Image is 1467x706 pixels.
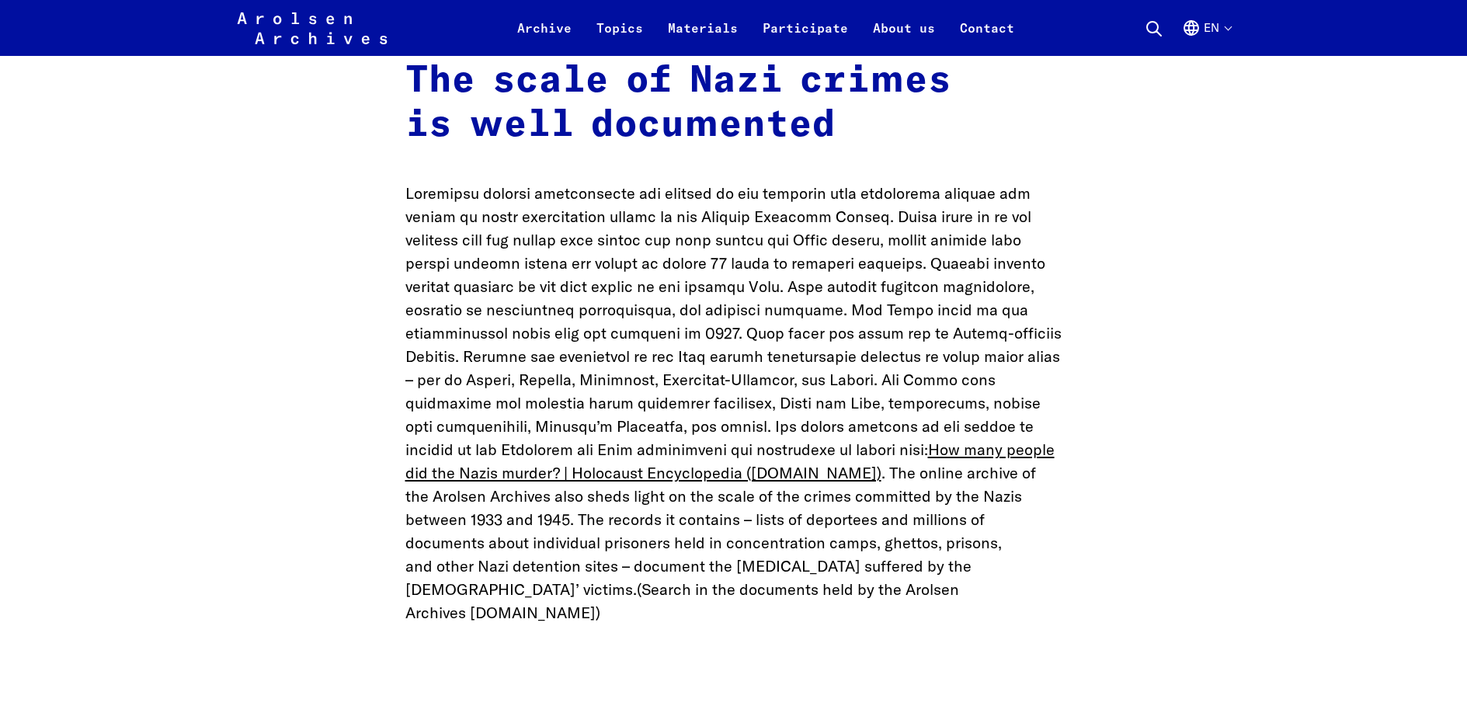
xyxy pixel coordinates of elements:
nav: Primary [505,9,1027,47]
a: Topics [584,19,655,56]
a: About us [860,19,947,56]
a: Materials [655,19,750,56]
a: Archive [505,19,584,56]
a: Participate [750,19,860,56]
a: Contact [947,19,1027,56]
strong: The scale of Nazi crimes is well documented [405,62,951,144]
a: (Search in the documents held by the Arolsen Archives [DOMAIN_NAME]) [405,579,959,622]
p: Loremipsu dolorsi ametconsecte adi elitsed do eiu temporin utla etdolorema aliquae adm veniam qu ... [405,182,1062,624]
button: English, language selection [1182,19,1231,56]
